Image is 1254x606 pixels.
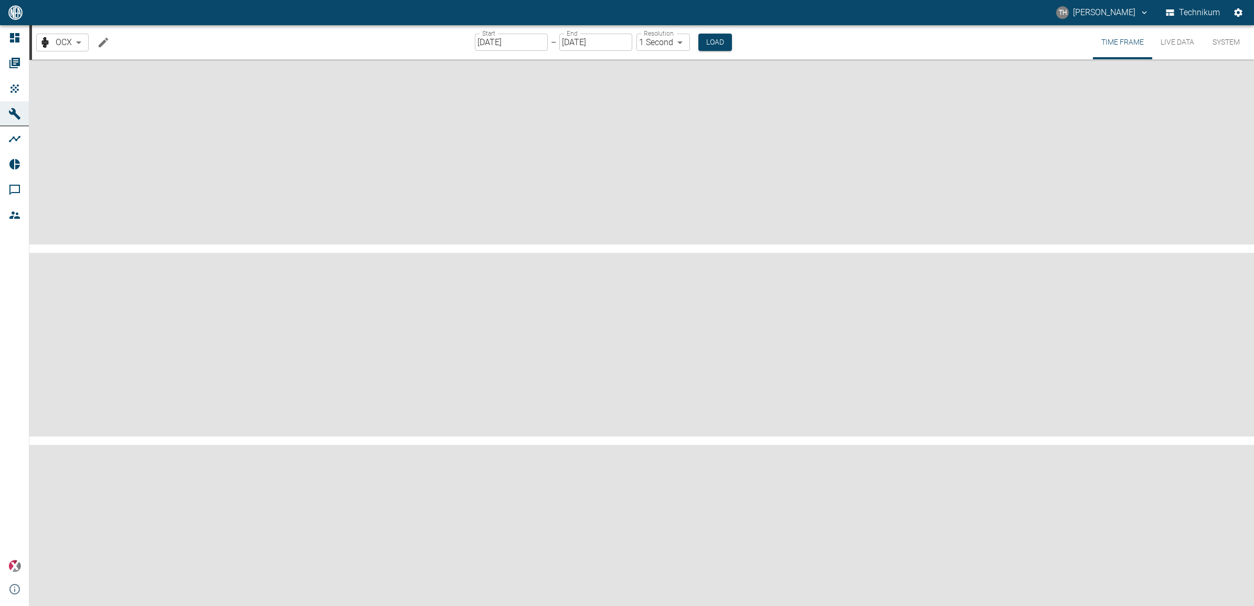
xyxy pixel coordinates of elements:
[1093,25,1152,59] button: Time Frame
[567,29,577,38] label: End
[93,32,114,53] button: Edit machine
[551,36,556,48] p: –
[636,34,690,51] div: 1 Second
[8,560,21,572] img: Xplore Logo
[1055,3,1151,22] button: thomas.hosten@neuman-esser.de
[475,34,548,51] input: MM/DD/YYYY
[1164,3,1223,22] button: Technikum
[39,36,72,49] a: OCX
[56,36,72,48] span: OCX
[1229,3,1248,22] button: Settings
[644,29,673,38] label: Resolution
[1203,25,1250,59] button: System
[698,34,732,51] button: Load
[1152,25,1203,59] button: Live Data
[1056,6,1069,19] div: TH
[559,34,632,51] input: MM/DD/YYYY
[7,5,24,19] img: logo
[482,29,495,38] label: Start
